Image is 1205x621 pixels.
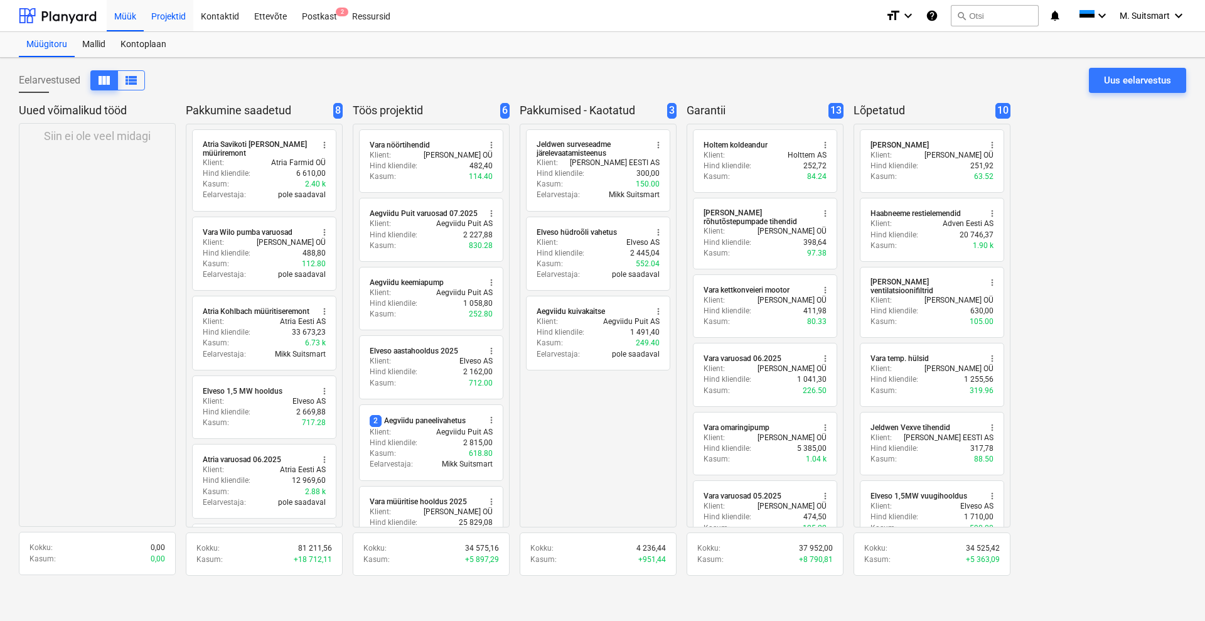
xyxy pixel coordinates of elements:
[806,454,827,465] p: 1.04 k
[924,295,993,306] p: [PERSON_NAME] OÜ
[697,543,720,554] p: Kokku :
[630,327,660,338] p: 1 491,40
[901,8,916,23] i: keyboard_arrow_down
[370,309,396,320] p: Kasum :
[870,230,918,240] p: Hind kliendile :
[520,103,662,119] p: Pakkumised - Kaotatud
[807,316,827,327] p: 80.33
[370,497,467,507] div: Vara müüritise hooldus 2025
[370,150,391,161] p: Klient :
[964,512,993,522] p: 1 710,00
[469,309,493,320] p: 252.80
[803,523,827,534] p: 125.22
[966,543,1000,554] p: 34 525,42
[987,278,997,288] span: more_vert
[1171,8,1186,23] i: keyboard_arrow_down
[257,237,326,248] p: [PERSON_NAME] OÜ
[465,543,499,554] p: 34 575,16
[459,517,493,528] p: 25 829,08
[302,418,326,428] p: 717.28
[636,338,660,348] p: 249.40
[370,219,391,229] p: Klient :
[296,168,326,179] p: 6 610,00
[1049,8,1061,23] i: notifications
[704,295,725,306] p: Klient :
[29,543,53,553] p: Kokku :
[987,491,997,501] span: more_vert
[636,168,660,179] p: 300,00
[626,237,660,248] p: Elveso AS
[203,327,250,338] p: Hind kliendile :
[537,140,646,158] div: Jeldwen surveseadme järelevaatamisteenus
[870,386,897,396] p: Kasum :
[653,306,663,316] span: more_vert
[870,150,892,161] p: Klient :
[271,158,326,168] p: Atria Farmid OÜ
[370,507,391,517] p: Klient :
[870,161,918,171] p: Hind kliendile :
[203,487,229,497] p: Kasum :
[486,346,496,356] span: more_vert
[370,346,458,356] div: Elveso aastahooldus 2025
[370,208,478,219] div: Aegviidu Puit varuosad 07.2025
[370,378,396,389] p: Kasum :
[436,427,493,438] p: Aegviidu Puit AS
[19,70,145,90] div: Eelarvestused
[296,407,326,418] p: 2 669,88
[820,354,830,364] span: more_vert
[704,248,730,259] p: Kasum :
[500,103,510,119] span: 6
[186,103,328,119] p: Pakkumine saadetud
[370,278,444,288] div: Aegviidu keemiapump
[926,8,938,23] i: Abikeskus
[870,354,929,364] div: Vara temp. hülsid
[75,32,113,57] div: Mallid
[704,316,730,327] p: Kasum :
[319,227,329,237] span: more_vert
[970,443,993,454] p: 317,78
[870,316,897,327] p: Kasum :
[653,140,663,150] span: more_vert
[820,285,830,295] span: more_vert
[758,433,827,443] p: [PERSON_NAME] OÜ
[1095,8,1110,23] i: keyboard_arrow_down
[537,338,563,348] p: Kasum :
[469,161,493,171] p: 482,40
[463,438,493,448] p: 2 815,00
[667,103,677,119] span: 3
[886,8,901,23] i: format_size
[995,103,1010,119] span: 10
[44,129,151,144] p: Siin ei ole veel midagi
[203,248,250,259] p: Hind kliendile :
[870,423,950,433] div: Jeldwen Vexve tihendid
[203,396,224,407] p: Klient :
[803,306,827,316] p: 411,98
[370,298,417,309] p: Hind kliendile :
[203,475,250,486] p: Hind kliendile :
[19,32,75,57] a: Müügitoru
[803,512,827,522] p: 474,50
[704,208,813,226] div: [PERSON_NAME] rõhutõstepumpade tihendid
[203,455,281,465] div: Atria varuosad 06.2025
[424,507,493,517] p: [PERSON_NAME] OÜ
[820,140,830,150] span: more_vert
[653,227,663,237] span: more_vert
[370,517,417,528] p: Hind kliendile :
[370,459,413,470] p: Eelarvestaja :
[870,295,892,306] p: Klient :
[530,543,554,554] p: Kokku :
[370,240,396,251] p: Kasum :
[630,248,660,259] p: 2 445,04
[436,288,493,298] p: Aegviidu Puit AS
[203,237,224,248] p: Klient :
[704,512,751,522] p: Hind kliendile :
[370,415,466,427] div: Aegviidu paneelivahetus
[704,150,725,161] p: Klient :
[537,227,617,237] div: Elveso hüdroõli vahetus
[870,306,918,316] p: Hind kliendile :
[319,386,329,396] span: more_vert
[305,338,326,348] p: 6.73 k
[29,554,56,564] p: Kasum :
[370,367,417,377] p: Hind kliendile :
[203,386,282,396] div: Elveso 1,5 MW hooldus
